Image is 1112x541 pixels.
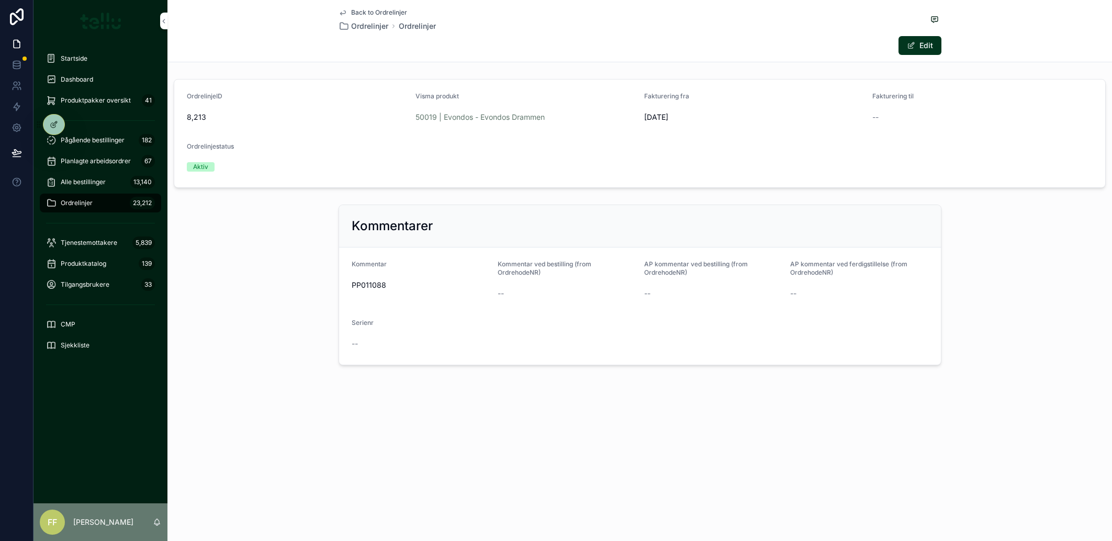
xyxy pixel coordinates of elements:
h2: Kommentarer [352,218,433,234]
span: -- [498,288,504,299]
button: Edit [898,36,941,55]
span: Alle bestillinger [61,178,106,186]
a: Produktpakker oversikt41 [40,91,161,110]
div: 41 [142,94,155,107]
p: [PERSON_NAME] [73,517,133,527]
span: Pågående bestillinger [61,136,125,144]
div: scrollable content [33,42,167,368]
span: PP011088 [352,280,490,290]
span: Startside [61,54,87,63]
span: Ordrelinjer [351,21,388,31]
a: CMP [40,315,161,334]
span: FF [48,516,57,528]
span: 8,213 [187,112,407,122]
span: Visma produkt [415,92,459,100]
span: Sjekkliste [61,341,89,350]
span: -- [644,288,650,299]
a: Ordrelinjer23,212 [40,194,161,212]
div: 33 [141,278,155,291]
span: -- [790,288,796,299]
span: Produktkatalog [61,260,106,268]
span: Planlagte arbeidsordrer [61,157,131,165]
a: Alle bestillinger13,140 [40,173,161,191]
span: Produktpakker oversikt [61,96,131,105]
span: Ordrelinjer [61,199,93,207]
span: Kommentar ved bestilling (from OrdrehodeNR) [498,260,591,276]
span: AP kommentar ved ferdigstillelse (from OrdrehodeNR) [790,260,907,276]
div: 23,212 [130,197,155,209]
div: 139 [139,257,155,270]
span: OrdrelinjeID [187,92,222,100]
span: Back to Ordrelinjer [351,8,407,17]
span: Fakturering fra [644,92,689,100]
span: Fakturering til [872,92,914,100]
span: AP kommentar ved bestilling (from OrdrehodeNR) [644,260,748,276]
a: Sjekkliste [40,336,161,355]
span: -- [872,112,879,122]
span: Tjenestemottakere [61,239,117,247]
span: Ordrelinjestatus [187,142,234,150]
a: 50019 | Evondos - Evondos Drammen [415,112,545,122]
span: Serienr [352,319,374,326]
a: Startside [40,49,161,68]
span: Tilgangsbrukere [61,280,109,289]
span: CMP [61,320,75,329]
div: 5,839 [132,236,155,249]
span: -- [352,339,358,349]
a: Ordrelinjer [339,21,388,31]
a: Planlagte arbeidsordrer67 [40,152,161,171]
div: Aktiv [193,162,208,172]
a: Back to Ordrelinjer [339,8,407,17]
a: Produktkatalog139 [40,254,161,273]
div: 13,140 [130,176,155,188]
div: 67 [141,155,155,167]
a: Tilgangsbrukere33 [40,275,161,294]
span: Kommentar [352,260,387,268]
a: Ordrelinjer [399,21,436,31]
a: Tjenestemottakere5,839 [40,233,161,252]
div: 182 [139,134,155,146]
span: Dashboard [61,75,93,84]
a: Dashboard [40,70,161,89]
a: Pågående bestillinger182 [40,131,161,150]
img: App logo [80,13,121,29]
span: [DATE] [644,112,864,122]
